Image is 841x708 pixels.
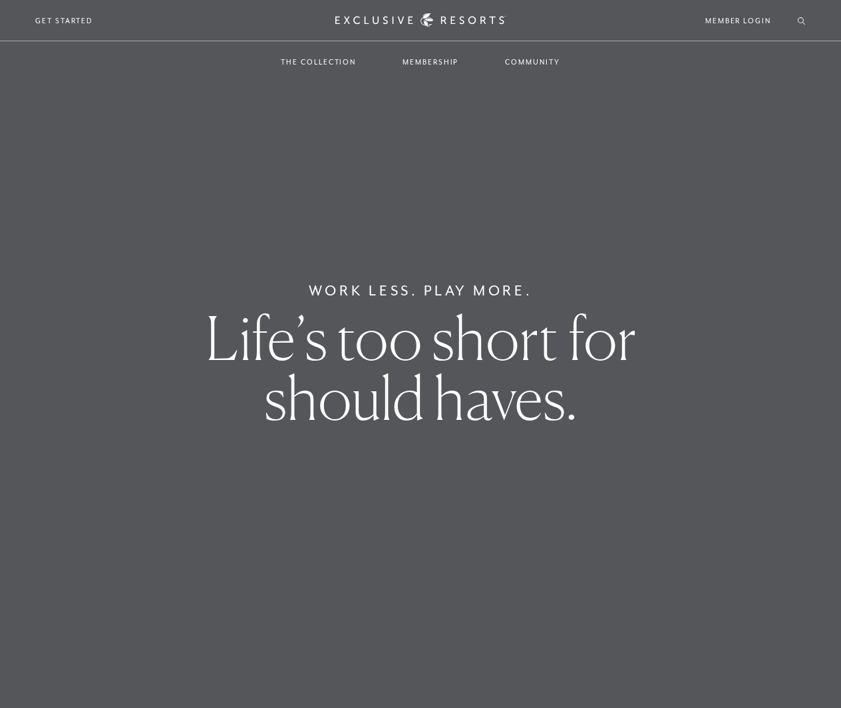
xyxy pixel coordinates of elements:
h1: Life’s too short for should haves. [147,308,694,428]
h6: Work Less. Play More. [309,280,533,301]
a: Get Started [35,15,93,27]
a: Member Login [705,15,771,27]
a: The Collection [267,43,369,81]
a: Community [492,43,573,81]
a: Membership [389,43,472,81]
